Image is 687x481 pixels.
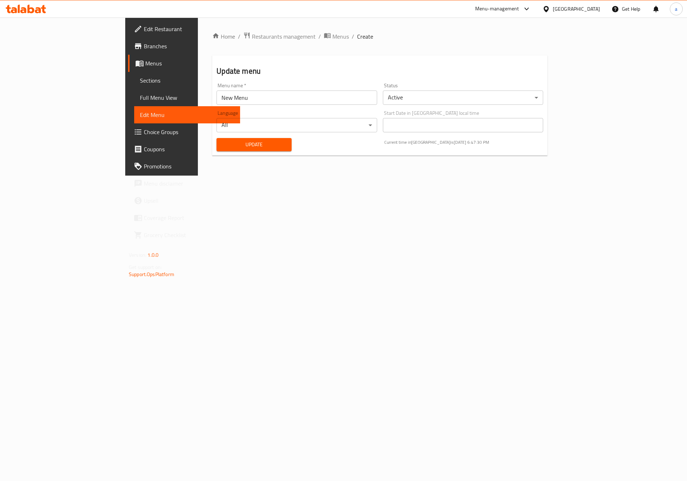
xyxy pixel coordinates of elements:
[243,32,316,41] a: Restaurants management
[129,250,146,260] span: Version:
[128,141,240,158] a: Coupons
[144,196,234,205] span: Upsell
[144,145,234,153] span: Coupons
[140,76,234,85] span: Sections
[332,32,349,41] span: Menus
[128,192,240,209] a: Upsell
[140,111,234,119] span: Edit Menu
[216,118,377,132] div: All
[144,213,234,222] span: Coverage Report
[129,262,162,272] span: Get support on:
[128,123,240,141] a: Choice Groups
[144,162,234,171] span: Promotions
[128,175,240,192] a: Menu disclaimer
[144,25,234,33] span: Edit Restaurant
[128,38,240,55] a: Branches
[144,179,234,188] span: Menu disclaimer
[216,66,543,77] h2: Update menu
[357,32,373,41] span: Create
[134,89,240,106] a: Full Menu View
[128,158,240,175] a: Promotions
[147,250,159,260] span: 1.0.0
[128,55,240,72] a: Menus
[134,72,240,89] a: Sections
[318,32,321,41] li: /
[145,59,234,68] span: Menus
[475,5,519,13] div: Menu-management
[553,5,600,13] div: [GEOGRAPHIC_DATA]
[144,231,234,239] span: Grocery Checklist
[129,270,174,279] a: Support.OpsPlatform
[134,106,240,123] a: Edit Menu
[324,32,349,41] a: Menus
[144,42,234,50] span: Branches
[144,128,234,136] span: Choice Groups
[140,93,234,102] span: Full Menu View
[128,209,240,226] a: Coverage Report
[383,90,543,105] div: Active
[216,90,377,105] input: Please enter Menu name
[216,138,292,151] button: Update
[222,140,286,149] span: Update
[128,226,240,244] a: Grocery Checklist
[352,32,354,41] li: /
[212,32,547,41] nav: breadcrumb
[675,5,677,13] span: a
[252,32,316,41] span: Restaurants management
[128,20,240,38] a: Edit Restaurant
[384,139,543,146] p: Current time in [GEOGRAPHIC_DATA] is [DATE] 6:47:30 PM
